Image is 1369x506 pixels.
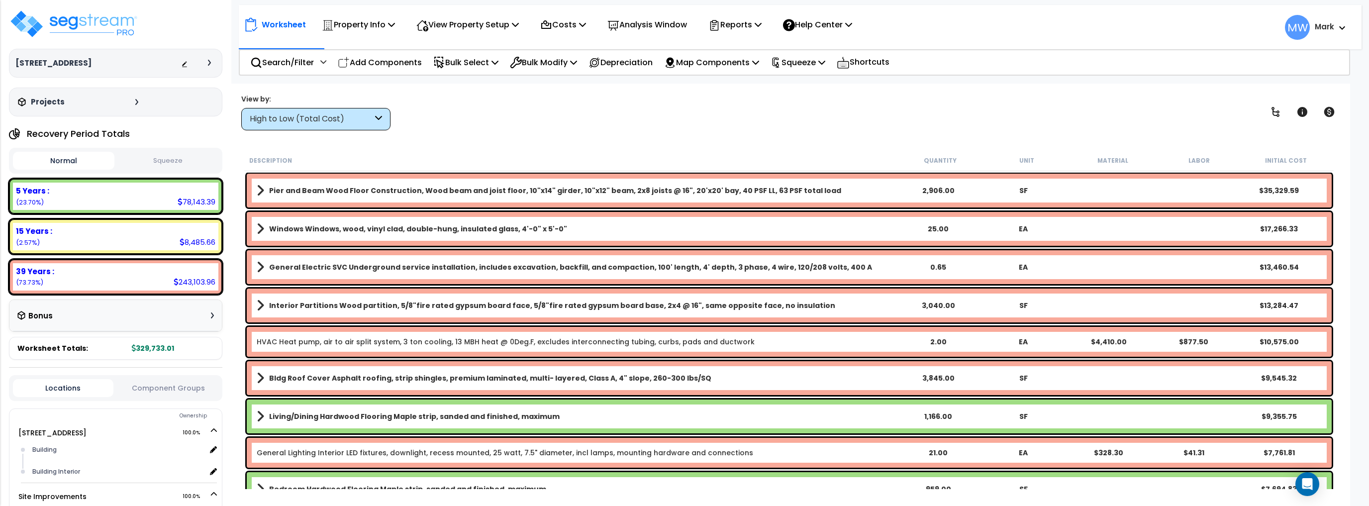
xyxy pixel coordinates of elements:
button: Squeeze [117,152,218,170]
div: EA [980,337,1066,347]
div: 21.00 [895,448,980,458]
a: Assembly Title [257,184,895,198]
p: Worksheet [262,18,306,31]
div: $7,761.81 [1236,448,1321,458]
button: Locations [13,379,113,397]
div: 2,906.00 [895,186,980,196]
b: Windows Windows, wood, vinyl clad, double-hung, insulated glass, 4'-0" x 5'-0" [269,224,567,234]
div: $13,284.47 [1236,301,1321,310]
p: Shortcuts [837,55,889,70]
a: Individual Item [257,448,753,458]
p: Add Components [338,56,422,69]
b: Bedroom Hardwood Flooring Maple strip, sanded and finished, maximum [269,484,546,494]
div: Add Components [332,51,427,74]
div: $41.31 [1151,448,1236,458]
div: EA [980,224,1066,234]
small: Initial Cost [1265,157,1307,165]
small: Material [1097,157,1128,165]
b: Bldg Roof Cover Asphalt roofing, strip shingles, premium laminated, multi- layered, Class A, 4" s... [269,373,711,383]
b: Interior Partitions Wood partition, 5/8"fire rated gypsum board face, 5/8"fire rated gypsum board... [269,301,835,310]
div: 25.00 [895,224,980,234]
div: $9,355.75 [1236,411,1321,421]
div: $13,460.54 [1236,262,1321,272]
div: $10,575.00 [1236,337,1321,347]
small: (2.57%) [16,238,40,247]
h3: Projects [31,97,65,107]
p: Search/Filter [250,56,314,69]
a: Assembly Title [257,371,895,385]
small: Labor [1188,157,1210,165]
div: SF [980,484,1066,494]
p: Reports [708,18,762,31]
p: Bulk Modify [510,56,577,69]
p: Map Components [664,56,759,69]
div: $4,410.00 [1066,337,1151,347]
small: (73.73%) [16,278,43,287]
p: Costs [540,18,586,31]
p: Property Info [322,18,395,31]
h4: Recovery Period Totals [27,129,130,139]
button: Component Groups [118,383,218,394]
b: 39 Years : [16,266,54,277]
p: Bulk Select [433,56,498,69]
div: 0.65 [895,262,980,272]
p: View Property Setup [416,18,519,31]
div: Ownership [29,410,222,422]
div: $328.30 [1066,448,1151,458]
b: 329,733.01 [132,343,174,353]
div: Building [30,444,206,456]
small: Unit [1019,157,1034,165]
div: SF [980,411,1066,421]
div: 3,845.00 [895,373,980,383]
div: Building Interior [30,466,206,478]
div: 3,040.00 [895,301,980,310]
div: Depreciation [583,51,658,74]
p: Analysis Window [607,18,687,31]
b: Pier and Beam Wood Floor Construction, Wood beam and joist floor, 10"x14" girder, 10"x12" beam, 2... [269,186,841,196]
img: logo_pro_r.png [9,9,138,39]
div: 78,143.39 [178,197,215,207]
a: Site Improvements 100.0% [18,492,87,502]
a: Assembly Title [257,222,895,236]
div: Open Intercom Messenger [1295,472,1319,496]
h3: [STREET_ADDRESS] [15,58,92,68]
a: Individual Item [257,337,755,347]
a: Assembly Title [257,409,895,423]
div: $7,694.83 [1236,484,1321,494]
div: $17,266.33 [1236,224,1321,234]
div: High to Low (Total Cost) [250,113,373,125]
div: EA [980,262,1066,272]
b: 15 Years : [16,226,52,236]
span: Worksheet Totals: [17,343,88,353]
b: 5 Years : [16,186,49,196]
div: 2.00 [895,337,980,347]
div: Shortcuts [831,50,895,75]
div: SF [980,373,1066,383]
span: 100.0% [183,427,209,439]
div: $35,329.59 [1236,186,1321,196]
div: 1,166.00 [895,411,980,421]
div: 959.00 [895,484,980,494]
p: Help Center [783,18,852,31]
span: MW [1285,15,1310,40]
small: Quantity [924,157,957,165]
span: 100.0% [183,491,209,503]
p: Squeeze [771,56,825,69]
div: 8,485.66 [180,237,215,247]
div: View by: [241,94,391,104]
p: Depreciation [588,56,653,69]
b: Mark [1315,21,1334,32]
div: $9,545.32 [1236,373,1321,383]
small: (23.70%) [16,198,44,206]
div: 243,103.96 [174,277,215,287]
a: Assembly Title [257,299,895,312]
b: Living/Dining Hardwood Flooring Maple strip, sanded and finished, maximum [269,411,560,421]
button: Normal [13,152,114,170]
a: Assembly Title [257,482,895,496]
div: SF [980,301,1066,310]
div: SF [980,186,1066,196]
b: General Electric SVC Underground service installation, includes excavation, backfill, and compact... [269,262,872,272]
a: Assembly Title [257,260,895,274]
small: Description [249,157,292,165]
a: [STREET_ADDRESS] 100.0% [18,428,87,438]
